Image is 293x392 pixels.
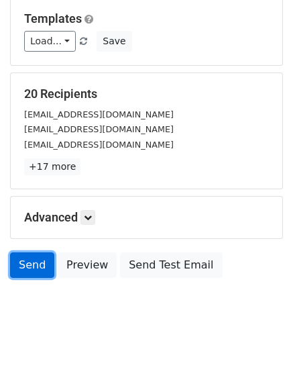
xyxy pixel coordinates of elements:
[120,252,222,278] a: Send Test Email
[24,31,76,52] a: Load...
[24,210,269,225] h5: Advanced
[24,87,269,101] h5: 20 Recipients
[24,140,174,150] small: [EMAIL_ADDRESS][DOMAIN_NAME]
[10,252,54,278] a: Send
[58,252,117,278] a: Preview
[24,109,174,119] small: [EMAIL_ADDRESS][DOMAIN_NAME]
[24,11,82,26] a: Templates
[97,31,131,52] button: Save
[226,328,293,392] iframe: Chat Widget
[24,124,174,134] small: [EMAIL_ADDRESS][DOMAIN_NAME]
[24,158,80,175] a: +17 more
